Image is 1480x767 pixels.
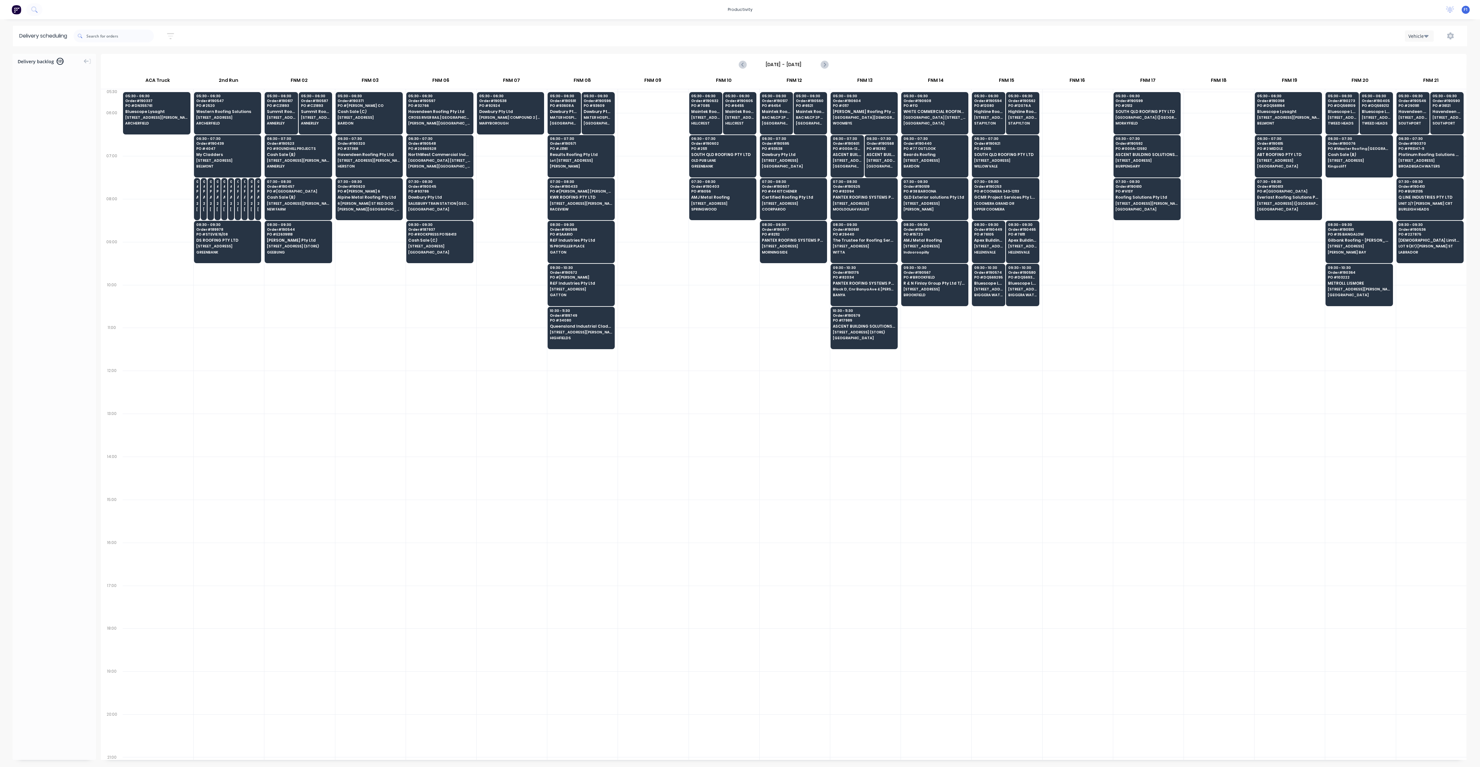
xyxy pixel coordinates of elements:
span: [STREET_ADDRESS][PERSON_NAME] (STORE) [125,116,188,119]
span: [STREET_ADDRESS] (STORE) [1362,116,1391,119]
span: PO # 6454 [762,104,791,108]
div: FNM 17 [1113,75,1183,89]
span: [PERSON_NAME][GEOGRAPHIC_DATA] [408,121,471,125]
span: [STREET_ADDRESS] [267,116,296,119]
span: [STREET_ADDRESS] (STORE) [1328,116,1357,119]
span: 07:30 - 08:30 [267,180,329,184]
span: 06:30 - 07:30 [833,137,862,141]
span: [STREET_ADDRESS][PERSON_NAME] [338,159,400,162]
span: Order # 190337 [125,99,188,103]
span: # 188964 [237,185,239,188]
span: Cash Sale (C) [338,109,400,114]
span: PO # 12080 [974,104,1003,108]
span: 05:30 - 06:30 [1115,94,1178,98]
span: 07:30 - 08:30 [903,180,966,184]
span: Dowbury Pty Ltd [479,109,542,114]
span: [STREET_ADDRESS] [974,159,1036,162]
span: PO # [PERSON_NAME] CO [338,104,400,108]
span: Havendeen Roofing Pty Ltd [408,109,471,114]
span: PO # 2520 [196,104,259,108]
span: Order # 190615 [1257,142,1319,145]
span: Order # 190562 [1008,99,1037,103]
span: GREENBANK [691,164,753,168]
span: ASCENT BUILDING SOLUTIONS PTY LTD [867,152,895,157]
span: PO # 77 OUTLOOK [903,147,966,151]
span: 06:30 - 07:30 [903,137,966,141]
span: Order # 190592 [1115,142,1178,145]
span: Cash Sale (B) [1328,152,1390,157]
span: Order # 190608 [903,99,966,103]
span: 07:30 - 08:30 [762,180,824,184]
div: FNM 10 [688,75,759,89]
span: Order # 190523 [267,142,329,145]
span: [STREET_ADDRESS] [196,159,259,162]
span: 06:30 - 07:30 [196,137,259,141]
span: PO # 2511 [691,147,753,151]
input: Search for orders [86,30,154,42]
span: 07:30 - 08:30 [338,180,400,184]
span: MARYBOROUGH [479,121,542,125]
span: F1 [1464,7,1468,13]
span: 06:30 - 07:30 [408,137,471,141]
span: [STREET_ADDRESS] [833,159,862,162]
span: Summit Roofing Holdings [267,109,296,114]
span: [PERSON_NAME] [550,164,612,168]
span: 05:30 - 06:30 [267,94,296,98]
span: PO # 290181 [1398,104,1427,108]
span: Maintek Roofing - [PERSON_NAME] [691,109,720,114]
span: Order # 190594 [974,99,1003,103]
span: 07:30 - 08:30 [1115,180,1178,184]
span: [STREET_ADDRESS] [1432,116,1461,119]
span: 05:30 - 06:30 [1328,94,1357,98]
span: 05:30 - 06:30 [1008,94,1037,98]
span: HILLCREST [691,121,720,125]
span: 05:30 - 06:30 [1398,94,1427,98]
span: BROADBEACH WATERS [1398,164,1461,168]
span: Bluescope Lysaght [1328,109,1357,114]
span: 07:30 [244,180,246,184]
span: SOUTH QLD ROOFING PTY LTD [691,152,753,157]
span: [GEOGRAPHIC_DATA] [STREET_ADDRESS][PERSON_NAME] [408,159,471,162]
span: Order # 190546 [1398,99,1427,103]
div: productivity [725,5,756,14]
span: 07:30 - 08:30 [1257,180,1319,184]
span: Order # 190547 [196,99,259,103]
span: PO # ROUNDHILL PROJECTS [267,147,329,151]
span: Order # 190457 [267,185,329,188]
span: PO # 20660528 [408,147,471,151]
span: BARDON [903,164,966,168]
span: ANNERLEY [267,164,329,168]
span: SOUTHPORT [1432,121,1461,125]
span: Order # 190620 [338,185,400,188]
div: FNM 09 [618,75,688,89]
div: FNM 02 [264,75,334,89]
span: PO # C21893 [267,104,296,108]
div: FNM 15 [971,75,1042,89]
span: Kingscliff [1328,164,1390,168]
span: 07:30 [237,180,239,184]
span: Beards Roofing [903,152,966,157]
span: [GEOGRAPHIC_DATA] [STREET_ADDRESS][PERSON_NAME] (GATE 3 - UHF 33) [903,116,966,119]
span: [STREET_ADDRESS][PERSON_NAME] [725,116,754,119]
span: 07:30 [251,180,252,184]
span: PO # 18292 [867,147,895,151]
span: Order # 190398 [1257,99,1319,103]
span: TWEED HEADS [1362,121,1391,125]
div: 07:00 [101,152,123,195]
span: SOUTH QLD ROOFING PTY LTD [1115,109,1178,114]
span: 05:30 - 06:30 [301,94,330,98]
span: Order # 190599 [1115,99,1178,103]
span: Order # 190076 [1328,142,1390,145]
span: [GEOGRAPHIC_DATA] [833,164,862,168]
div: 2nd Run [193,75,264,89]
span: PO # 37368 [338,147,400,151]
span: NorthWest Commercial Industries (QLD) P/L [408,152,471,157]
span: BURPENGARY [1115,164,1178,168]
span: PO # DQ569109 [1328,104,1357,108]
span: 06:30 - 07:30 [338,137,400,141]
span: ANNERLEY [301,121,330,125]
span: Order # 190591 [550,99,579,103]
span: [GEOGRAPHIC_DATA] [550,121,579,125]
div: FNM 08 [547,75,617,89]
span: Order # 190560 [796,99,825,103]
